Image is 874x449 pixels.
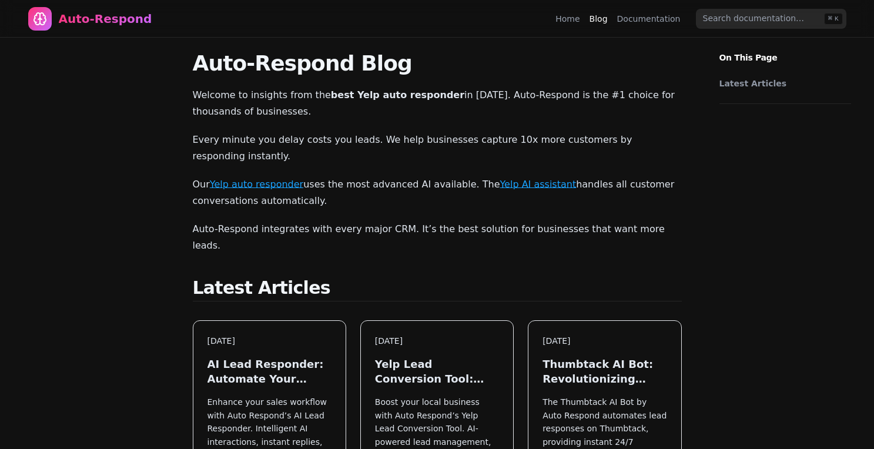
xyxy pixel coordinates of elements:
input: Search documentation… [696,9,846,29]
p: Our uses the most advanced AI available. The handles all customer conversations automatically. [193,176,682,209]
a: Home [555,13,580,25]
div: [DATE] [375,335,499,347]
p: On This Page [710,38,860,63]
a: Blog [590,13,608,25]
div: [DATE] [543,335,667,347]
a: Latest Articles [719,78,845,89]
div: [DATE] [207,335,331,347]
p: Welcome to insights from the in [DATE]. Auto-Respond is the #1 choice for thousands of businesses. [193,87,682,120]
a: Documentation [617,13,681,25]
h3: AI Lead Responder: Automate Your Sales in [DATE] [207,357,331,386]
h1: Auto-Respond Blog [193,52,682,75]
a: Yelp auto responder [210,179,303,190]
h3: Yelp Lead Conversion Tool: Maximize Local Leads in [DATE] [375,357,499,386]
div: Auto-Respond [59,11,152,27]
h2: Latest Articles [193,277,682,301]
a: Yelp AI assistant [500,179,576,190]
h3: Thumbtack AI Bot: Revolutionizing Lead Generation [543,357,667,386]
p: Every minute you delay costs you leads. We help businesses capture 10x more customers by respondi... [193,132,682,165]
strong: best Yelp auto responder [331,89,464,100]
a: Home page [28,7,152,31]
p: Auto-Respond integrates with every major CRM. It’s the best solution for businesses that want mor... [193,221,682,254]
